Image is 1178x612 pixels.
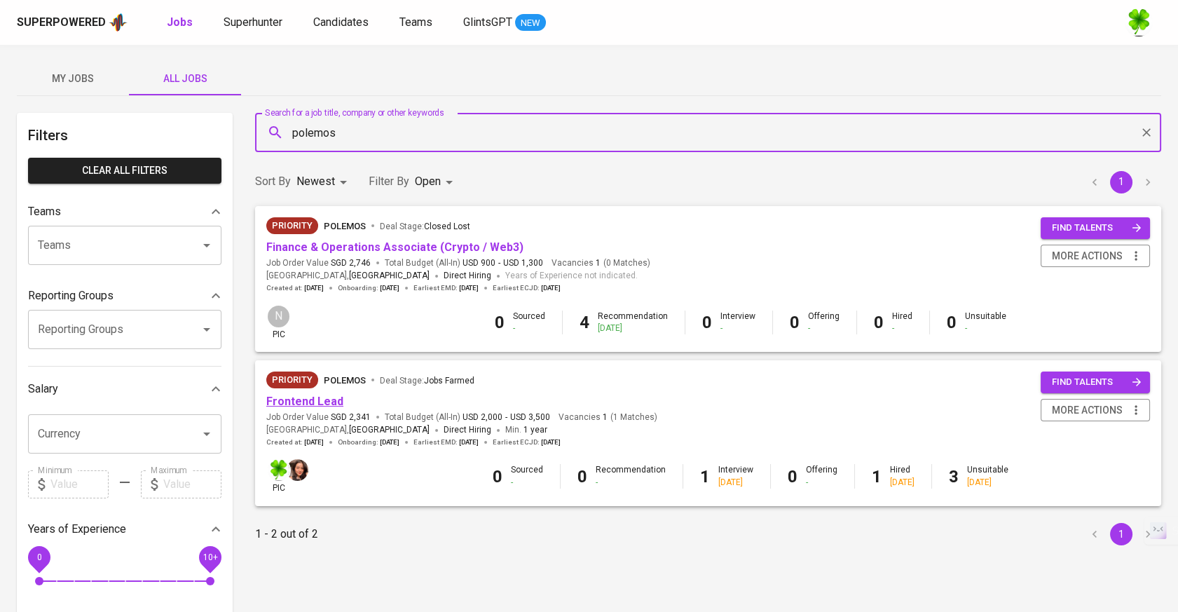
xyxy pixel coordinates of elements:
[266,283,324,293] span: Created at :
[598,322,668,334] div: [DATE]
[266,395,343,408] a: Frontend Lead
[511,477,543,489] div: -
[266,304,291,341] div: pic
[266,304,291,329] div: N
[808,311,840,334] div: Offering
[36,552,41,562] span: 0
[498,257,500,269] span: -
[892,311,912,334] div: Hired
[806,464,837,488] div: Offering
[266,269,430,283] span: [GEOGRAPHIC_DATA] ,
[28,198,221,226] div: Teams
[1041,217,1150,239] button: find talents
[266,458,291,494] div: pic
[1137,123,1156,142] button: Clear
[559,412,657,423] span: Vacancies ( 1 Matches )
[511,464,543,488] div: Sourced
[541,437,561,447] span: [DATE]
[594,257,601,269] span: 1
[596,477,666,489] div: -
[1052,220,1142,236] span: find talents
[1081,523,1161,545] nav: pagination navigation
[523,425,547,435] span: 1 year
[505,412,507,423] span: -
[874,313,884,332] b: 0
[1041,245,1150,268] button: more actions
[515,16,546,30] span: NEW
[444,425,491,435] span: Direct Hiring
[287,459,308,481] img: thao.thai@glints.com
[324,375,366,386] span: Polemos
[296,169,352,195] div: Newest
[788,467,797,487] b: 0
[28,375,221,403] div: Salary
[197,320,217,339] button: Open
[313,15,369,29] span: Candidates
[720,322,755,334] div: -
[338,283,399,293] span: Onboarding :
[541,283,561,293] span: [DATE]
[324,221,366,231] span: Polemos
[197,236,217,255] button: Open
[266,257,371,269] span: Job Order Value
[338,437,399,447] span: Onboarding :
[413,283,479,293] span: Earliest EMD :
[601,412,608,423] span: 1
[304,283,324,293] span: [DATE]
[503,257,543,269] span: USD 1,300
[808,322,840,334] div: -
[495,313,505,332] b: 0
[1052,402,1123,419] span: more actions
[493,437,561,447] span: Earliest ECJD :
[399,15,432,29] span: Teams
[266,423,430,437] span: [GEOGRAPHIC_DATA] ,
[459,437,479,447] span: [DATE]
[399,14,435,32] a: Teams
[598,311,668,334] div: Recommendation
[1110,523,1132,545] button: page 1
[965,322,1006,334] div: -
[463,257,495,269] span: USD 900
[513,322,545,334] div: -
[493,467,502,487] b: 0
[266,219,318,233] span: Priority
[266,240,523,254] a: Finance & Operations Associate (Crypto / Web3)
[203,552,217,562] span: 10+
[163,470,221,498] input: Value
[424,222,470,231] span: Closed Lost
[266,217,318,234] div: New Job received from Demand Team
[369,173,409,190] p: Filter By
[380,222,470,231] span: Deal Stage :
[892,322,912,334] div: -
[700,467,710,487] b: 1
[580,313,589,332] b: 4
[266,437,324,447] span: Created at :
[459,283,479,293] span: [DATE]
[577,467,587,487] b: 0
[137,70,233,88] span: All Jobs
[413,437,479,447] span: Earliest EMD :
[510,412,550,423] span: USD 3,500
[505,269,638,283] span: Years of Experience not indicated.
[806,477,837,489] div: -
[967,477,1008,489] div: [DATE]
[720,311,755,334] div: Interview
[304,437,324,447] span: [DATE]
[28,203,61,220] p: Teams
[424,376,474,386] span: Jobs Farmed
[1041,372,1150,393] button: find talents
[28,158,221,184] button: Clear All filters
[790,313,800,332] b: 0
[28,282,221,310] div: Reporting Groups
[313,14,371,32] a: Candidates
[266,372,318,388] div: New Job received from Demand Team
[224,14,285,32] a: Superhunter
[890,464,915,488] div: Hired
[224,15,282,29] span: Superhunter
[702,313,712,332] b: 0
[109,12,128,33] img: app logo
[296,173,335,190] p: Newest
[505,425,547,435] span: Min.
[463,412,502,423] span: USD 2,000
[552,257,650,269] span: Vacancies ( 0 Matches )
